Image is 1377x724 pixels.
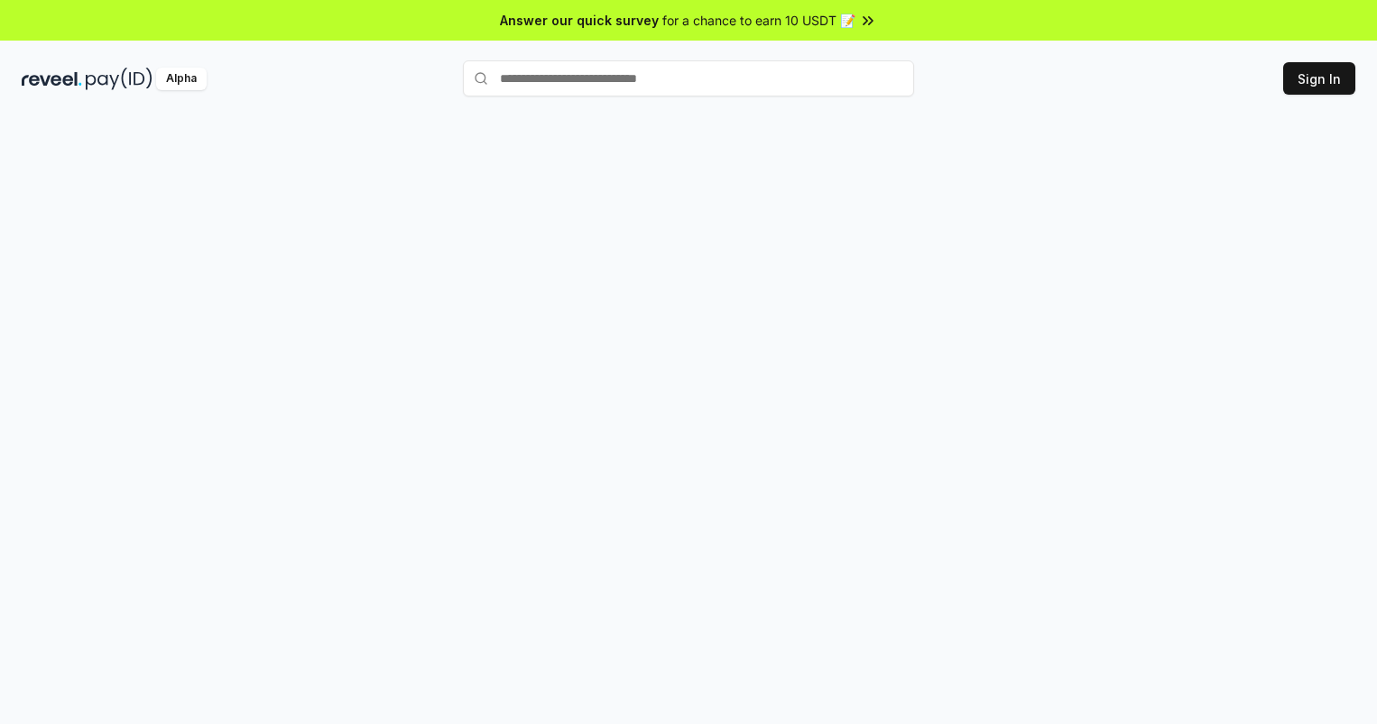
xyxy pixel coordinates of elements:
img: reveel_dark [22,68,82,90]
span: for a chance to earn 10 USDT 📝 [662,11,855,30]
span: Answer our quick survey [500,11,659,30]
button: Sign In [1283,62,1355,95]
div: Alpha [156,68,207,90]
img: pay_id [86,68,152,90]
